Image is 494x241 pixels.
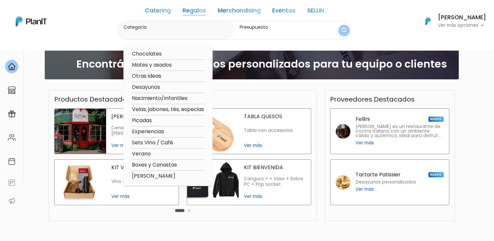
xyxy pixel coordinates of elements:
a: SELLIN [307,8,324,16]
h6: [PERSON_NAME] [438,15,486,21]
p: Ya probaste PlanitGO? Vas a poder automatizarlas acciones de todo el año. Escribinos para saber más! [23,60,109,82]
a: Regalos [183,8,206,16]
span: NUEVO [428,172,443,177]
p: Desayunos personalizados [356,180,416,185]
p: Vino + descorchador [111,179,173,184]
p: Tabla con accesorios [244,128,306,133]
option: [PERSON_NAME] [131,172,205,180]
img: partners-52edf745621dab592f3b2c58e3bca9d71375a7ef29c3b500c9f145b62cc070d4.svg [8,197,16,205]
a: Merchandising [218,8,261,16]
label: Presupuesto [240,24,325,31]
span: Ver más [356,139,374,146]
img: marketplace-4ceaa7011d94191e9ded77b95e3339b90024bf715f7c57f8cf31f2d8c509eaba.svg [8,86,16,94]
img: home-e721727adea9d79c4d83392d1f703f7f8bce08238fde08b1acbfd93340b81755.svg [8,63,16,71]
i: send [111,98,124,106]
span: ¡Escríbenos! [34,99,100,106]
img: fellini cena [55,109,106,154]
img: PlanIt Logo [16,16,47,26]
option: Velas, jabones, tés, especias [131,105,205,114]
h3: Proveedores Destacados [330,95,415,103]
p: Ver más opciones [438,23,486,28]
img: search_button-432b6d5273f82d61273b3651a40e1bd1b912527efae98b1b7a1b2c0702e16a8d.svg [342,27,346,34]
option: Sets Vino / Café [131,139,205,147]
img: kit bienvenida [187,160,239,205]
p: Fellini [356,117,370,122]
option: Boxes y Canastas [131,161,205,169]
p: Canguro + + Vaso + Sobre PC + Pop socket [244,176,306,187]
p: KIT VINO [111,165,173,170]
span: J [66,39,79,52]
span: Ver más [111,193,173,200]
p: [PERSON_NAME] CENA [111,114,173,119]
option: Verano [131,150,205,158]
label: Categoría [123,24,232,31]
img: calendar-87d922413cdce8b2cf7b7f5f62616a5cf9e4887200fb71536465627b3292af00.svg [8,157,16,165]
strong: PLAN IT [23,53,42,58]
p: Cena para dos en [PERSON_NAME] [111,125,173,137]
span: Ver más [244,142,306,149]
h3: Productos Destacados [54,95,130,103]
i: keyboard_arrow_down [101,50,111,59]
img: fellini [336,124,350,139]
a: tabla quesos TABLA QUESOS Tabla con accesorios Ver más [187,108,311,154]
img: tabla quesos [187,109,239,154]
img: PlanIt Logo [421,14,435,28]
a: Catering [145,8,171,16]
img: feedback-78b5a0c8f98aac82b08bfc38622c3050aee476f2c9584af64705fc4e61158814.svg [8,179,16,186]
img: user_d58e13f531133c46cb30575f4d864daf.jpeg [59,33,72,46]
button: Carousel Page 1 (Current Slide) [175,209,184,212]
img: campaigns-02234683943229c281be62815700db0a1741e53638e28bf9629b52c665b00959.svg [8,110,16,118]
option: Desayunos [131,83,205,91]
option: Mates y asados [131,61,205,69]
div: J [17,39,115,52]
img: people-662611757002400ad9ed0e3c099ab2801c6687ba6c219adb57efc949bc21e19d.svg [8,134,16,141]
p: TABLA QUESOS [244,114,306,119]
p: [PERSON_NAME] es un restaurante de cocina italiana con un ambiente cálido y auténtico, ideal para... [356,124,444,138]
img: user_04fe99587a33b9844688ac17b531be2b.png [53,39,66,52]
a: kit bienvenida KIT BIENVENIDA Canguro + + Vaso + Sobre PC + Pop socket Ver más [187,159,311,205]
button: PlanIt Logo [PERSON_NAME] Ver más opciones [417,13,486,30]
option: Experiencias [131,128,205,136]
button: Carousel Page 2 [188,209,191,212]
span: Ver más [111,142,173,149]
h2: Encontrá cientos de regalos personalizados para tu equipo o clientes [76,58,447,70]
div: Carousel Pagination [173,206,192,214]
span: Ver más [356,186,374,193]
img: tartarte patissier [336,175,350,190]
a: fellini cena [PERSON_NAME] CENA Cena para dos en [PERSON_NAME] Ver más [54,108,179,154]
option: Nacimiento/Infantiles [131,94,205,103]
span: Ver más [244,193,306,200]
p: Tartarte Patissier [356,172,401,177]
a: kit vino KIT VINO Vino + descorchador Ver más [54,159,179,205]
div: PLAN IT Ya probaste PlanitGO? Vas a poder automatizarlas acciones de todo el año. Escribinos para... [17,46,115,87]
a: Tartarte Patissier NUEVO Desayunos personalizados Ver más [330,159,449,205]
span: NUEVO [428,117,443,122]
i: insert_emoticon [100,98,111,106]
a: Eventos [272,8,295,16]
option: Picadas [131,117,205,125]
p: KIT BIENVENIDA [244,165,306,170]
option: Otras ideas [131,72,205,80]
a: Fellini NUEVO [PERSON_NAME] es un restaurante de cocina italiana con un ambiente cálido y auténti... [330,108,449,154]
option: Chocolates [131,50,205,58]
img: kit vino [55,160,106,205]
